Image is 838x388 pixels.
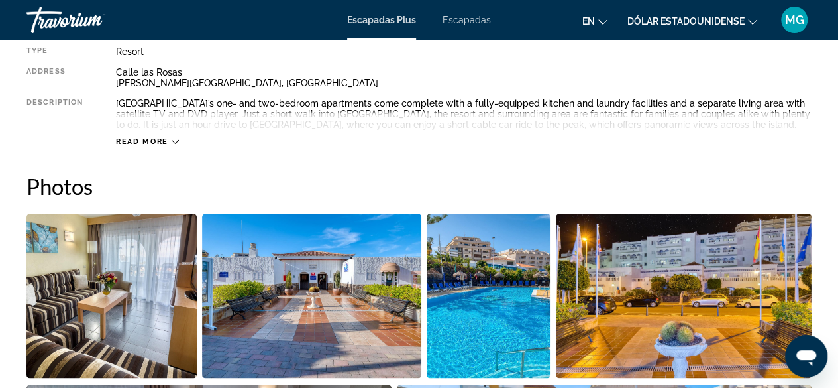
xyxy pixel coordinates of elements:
[443,15,491,25] a: Escapadas
[582,11,607,31] button: Cambiar idioma
[26,46,83,57] div: Type
[427,213,550,379] button: Open full-screen image slider
[627,16,745,27] font: Dólar estadounidense
[627,11,757,31] button: Cambiar moneda
[202,213,422,379] button: Open full-screen image slider
[785,13,804,27] font: MG
[347,15,416,25] a: Escapadas Plus
[116,67,812,88] div: Calle las Rosas [PERSON_NAME][GEOGRAPHIC_DATA], [GEOGRAPHIC_DATA]
[582,16,595,27] font: en
[26,213,197,379] button: Open full-screen image slider
[785,335,827,377] iframe: Botón para iniciar la ventana de mensajería
[116,46,812,57] div: Resort
[26,67,83,88] div: Address
[556,213,812,379] button: Open full-screen image slider
[777,6,812,34] button: Menú de usuario
[116,137,179,147] button: Read more
[26,98,83,130] div: Description
[26,173,812,200] h2: Photos
[26,3,159,37] a: Travorium
[116,137,168,146] span: Read more
[116,98,812,130] div: [GEOGRAPHIC_DATA]’s one- and two-bedroom apartments come complete with a fully-equipped kitchen a...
